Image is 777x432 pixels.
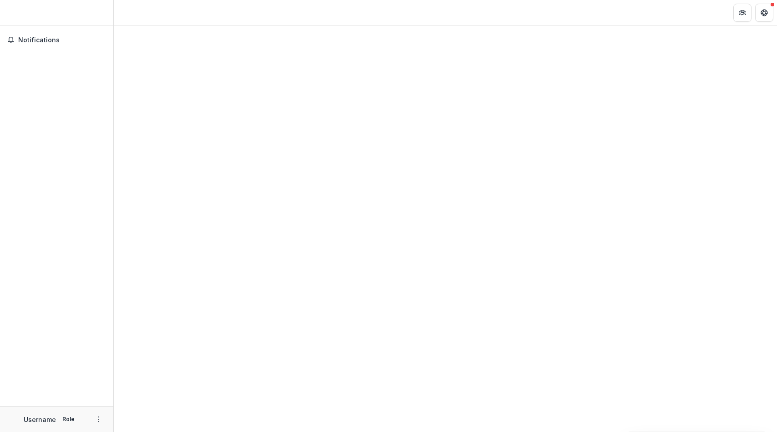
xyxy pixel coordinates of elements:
button: Notifications [4,33,110,47]
button: More [93,414,104,425]
span: Notifications [18,36,106,44]
button: Partners [733,4,752,22]
button: Get Help [755,4,773,22]
p: Role [60,415,77,423]
p: Username [24,415,56,424]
